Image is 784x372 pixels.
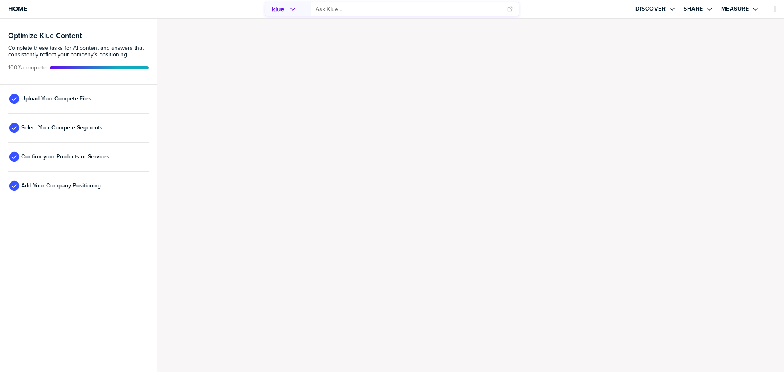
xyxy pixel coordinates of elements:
[8,45,149,58] span: Complete these tasks for AI content and answers that consistently reflect your company’s position...
[8,65,47,71] span: Active
[635,5,666,13] label: Discover
[21,183,101,189] span: Add Your Company Positioning
[316,2,502,16] input: Ask Klue...
[8,32,149,39] h3: Optimize Klue Content
[684,5,703,13] label: Share
[21,154,109,160] span: Confirm your Products or Services
[21,125,102,131] span: Select Your Compete Segments
[21,96,91,102] span: Upload Your Compete Files
[764,8,766,10] a: Edit Profile
[8,5,27,12] span: Home
[721,5,749,13] label: Measure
